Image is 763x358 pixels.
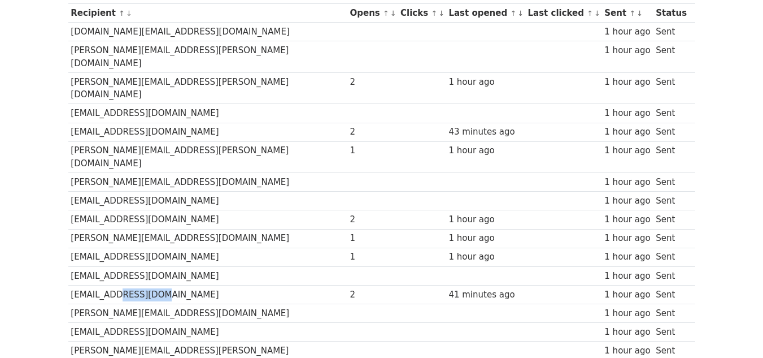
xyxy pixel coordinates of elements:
td: Sent [653,41,689,73]
div: 1 hour ago [604,326,650,339]
div: 1 hour ago [604,232,650,245]
td: [EMAIL_ADDRESS][DOMAIN_NAME] [68,192,347,210]
div: 1 hour ago [604,176,650,189]
td: [EMAIL_ADDRESS][DOMAIN_NAME] [68,104,347,123]
div: 1 hour ago [604,213,650,226]
div: 1 hour ago [448,251,522,264]
td: [PERSON_NAME][EMAIL_ADDRESS][PERSON_NAME][DOMAIN_NAME] [68,41,347,73]
td: Sent [653,104,689,123]
td: [EMAIL_ADDRESS][DOMAIN_NAME] [68,285,347,304]
td: [EMAIL_ADDRESS][DOMAIN_NAME] [68,266,347,285]
div: 1 hour ago [448,144,522,157]
div: 2 [350,213,395,226]
td: Sent [653,23,689,41]
td: Sent [653,229,689,248]
th: Last clicked [525,4,602,23]
div: 1 hour ago [448,213,522,226]
td: Sent [653,248,689,266]
th: Sent [602,4,653,23]
th: Recipient [68,4,347,23]
div: 1 hour ago [604,195,650,208]
div: 43 minutes ago [448,126,522,139]
a: ↓ [636,9,643,18]
th: Last opened [446,4,525,23]
td: [EMAIL_ADDRESS][DOMAIN_NAME] [68,210,347,229]
td: [PERSON_NAME][EMAIL_ADDRESS][DOMAIN_NAME] [68,229,347,248]
div: 1 hour ago [604,44,650,57]
div: 1 [350,232,395,245]
td: Sent [653,210,689,229]
a: ↑ [431,9,437,18]
td: [PERSON_NAME][EMAIL_ADDRESS][DOMAIN_NAME] [68,304,347,322]
td: Sent [653,323,689,342]
div: 2 [350,288,395,301]
th: Clicks [398,4,446,23]
th: Opens [347,4,398,23]
a: ↑ [587,9,593,18]
td: [DOMAIN_NAME][EMAIL_ADDRESS][DOMAIN_NAME] [68,23,347,41]
div: 1 hour ago [448,76,522,89]
div: 41 minutes ago [448,288,522,301]
div: 2 [350,76,395,89]
a: ↑ [119,9,125,18]
a: ↓ [390,9,396,18]
td: Sent [653,266,689,285]
a: ↑ [383,9,389,18]
td: [EMAIL_ADDRESS][DOMAIN_NAME] [68,123,347,141]
div: 1 hour ago [604,307,650,320]
a: ↑ [510,9,516,18]
div: 1 hour ago [604,107,650,120]
div: 1 hour ago [604,288,650,301]
td: Sent [653,173,689,192]
td: [PERSON_NAME][EMAIL_ADDRESS][PERSON_NAME][DOMAIN_NAME] [68,141,347,173]
div: 1 hour ago [448,232,522,245]
div: 1 hour ago [604,344,650,357]
a: ↓ [438,9,444,18]
a: ↑ [629,9,635,18]
td: [PERSON_NAME][EMAIL_ADDRESS][PERSON_NAME][DOMAIN_NAME] [68,72,347,104]
div: 2 [350,126,395,139]
div: 1 hour ago [604,144,650,157]
td: Sent [653,141,689,173]
div: 1 hour ago [604,251,650,264]
a: ↓ [126,9,132,18]
div: 1 hour ago [604,76,650,89]
div: 1 [350,251,395,264]
td: Sent [653,304,689,322]
a: ↓ [594,9,600,18]
div: 1 hour ago [604,25,650,38]
td: Sent [653,72,689,104]
div: 1 hour ago [604,126,650,139]
th: Status [653,4,689,23]
iframe: Chat Widget [707,304,763,358]
td: [EMAIL_ADDRESS][DOMAIN_NAME] [68,248,347,266]
td: Sent [653,192,689,210]
td: Sent [653,123,689,141]
div: 1 [350,144,395,157]
td: [EMAIL_ADDRESS][DOMAIN_NAME] [68,323,347,342]
td: [PERSON_NAME][EMAIL_ADDRESS][DOMAIN_NAME] [68,173,347,192]
div: 1 hour ago [604,270,650,283]
td: Sent [653,285,689,304]
a: ↓ [517,9,524,18]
